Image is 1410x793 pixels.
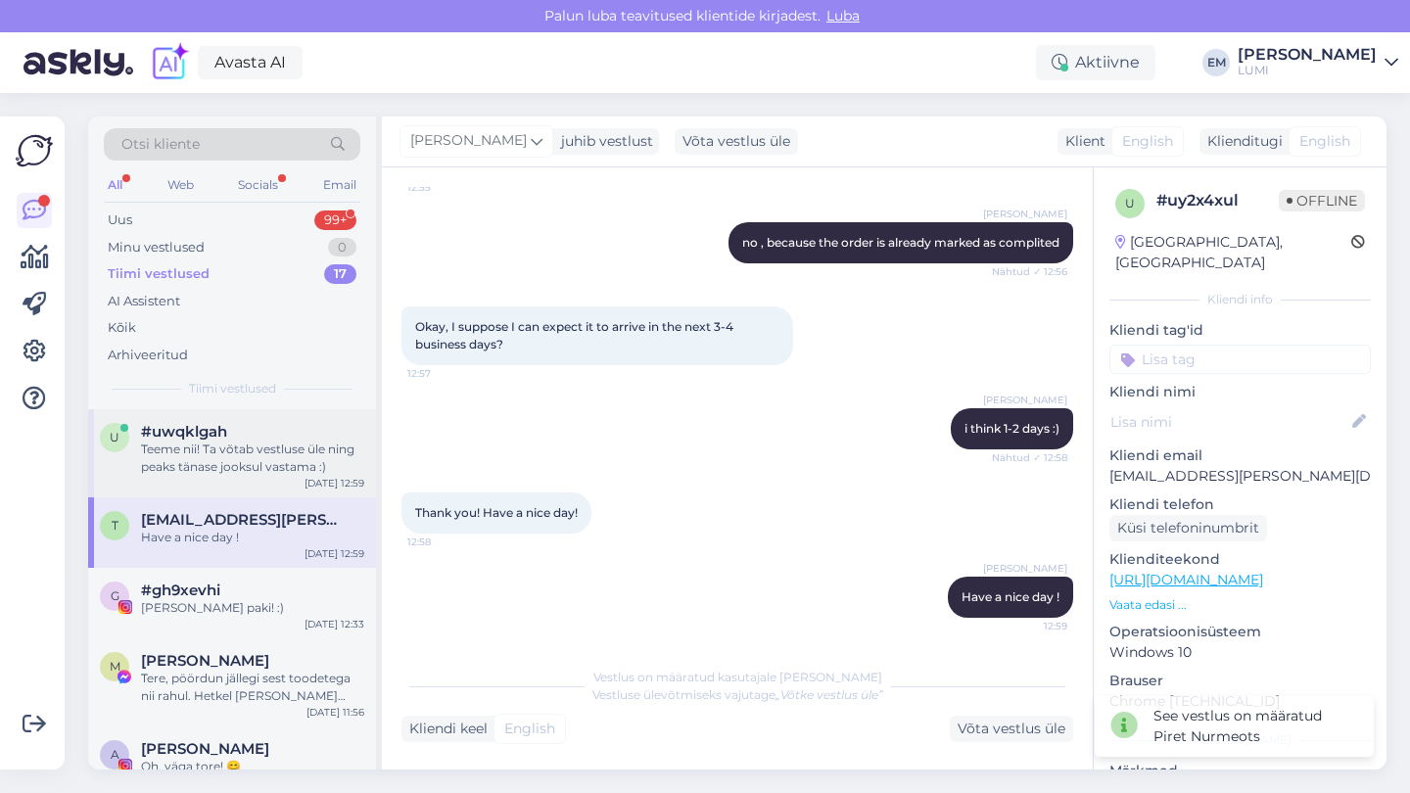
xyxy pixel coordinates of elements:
div: # uy2x4xul [1156,189,1279,212]
span: Annika Strandmann [141,740,269,758]
span: no , because the order is already marked as complited [742,235,1059,250]
div: Uus [108,210,132,230]
input: Lisa nimi [1110,411,1348,433]
div: LUMI [1238,63,1377,78]
span: Otsi kliente [121,134,200,155]
span: t [112,518,118,533]
span: [PERSON_NAME] [983,561,1067,576]
img: explore-ai [149,42,190,83]
span: [PERSON_NAME] [410,130,527,152]
div: 99+ [314,210,356,230]
div: EM [1202,49,1230,76]
span: 12:55 [407,180,481,195]
p: Kliendi tag'id [1109,320,1371,341]
div: See vestlus on määratud Piret Nurmeots [1153,706,1358,747]
span: Nähtud ✓ 12:56 [992,264,1067,279]
div: Tere, pöördun jällegi sest toodetega nii rahul. Hetkel [PERSON_NAME] sünnitust perioodil otsin om... [141,670,364,705]
span: #uwqklgah [141,423,227,441]
span: Luba [821,7,866,24]
div: Aktiivne [1036,45,1155,80]
span: 12:57 [407,366,481,381]
div: Email [319,172,360,198]
div: Arhiveeritud [108,346,188,365]
div: Klienditugi [1199,131,1283,152]
span: [PERSON_NAME] [983,207,1067,221]
span: u [1125,196,1135,210]
div: Võta vestlus üle [950,716,1073,742]
span: g [111,588,119,603]
div: Küsi telefoninumbrit [1109,515,1267,541]
span: Nähtud ✓ 12:58 [992,450,1067,465]
p: Kliendi nimi [1109,382,1371,402]
span: English [1122,131,1173,152]
div: Teeme nii! Ta võtab vestluse üle ning peaks tänase jooksul vastama :) [141,441,364,476]
span: M [110,659,120,674]
span: i think 1-2 days :) [964,421,1059,436]
div: [DATE] 12:33 [305,617,364,631]
p: Operatsioonisüsteem [1109,622,1371,642]
span: English [504,719,555,739]
div: 0 [328,238,356,257]
span: #gh9xevhi [141,582,220,599]
img: Askly Logo [16,132,53,169]
span: Have a nice day ! [962,589,1059,604]
span: English [1299,131,1350,152]
div: Kliendi keel [401,719,488,739]
span: Tiimi vestlused [189,380,276,397]
a: [PERSON_NAME]LUMI [1238,47,1398,78]
p: Kliendi telefon [1109,494,1371,515]
span: Vestluse ülevõtmiseks vajutage [592,687,883,702]
p: Klienditeekond [1109,549,1371,570]
span: Vestlus on määratud kasutajale [PERSON_NAME] [593,670,882,684]
div: [DATE] 12:59 [305,476,364,490]
i: „Võtke vestlus üle” [775,687,883,702]
input: Lisa tag [1109,345,1371,374]
div: [DATE] 12:59 [305,546,364,561]
div: [PERSON_NAME] paki! :) [141,599,364,617]
span: 12:58 [407,535,481,549]
div: Have a nice day ! [141,529,364,546]
span: [PERSON_NAME] [983,393,1067,407]
div: AI Assistent [108,292,180,311]
a: [URL][DOMAIN_NAME] [1109,571,1263,588]
div: Klient [1057,131,1105,152]
div: Kõik [108,318,136,338]
div: Minu vestlused [108,238,205,257]
span: 12:59 [994,619,1067,633]
p: Vaata edasi ... [1109,596,1371,614]
div: Web [164,172,198,198]
div: [GEOGRAPHIC_DATA], [GEOGRAPHIC_DATA] [1115,232,1351,273]
div: Oh, väga tore! 😊 [141,758,364,775]
a: Avasta AI [198,46,303,79]
span: u [110,430,119,444]
span: Thank you! Have a nice day! [415,505,578,520]
div: [DATE] 11:56 [306,705,364,720]
span: tomi.schock@gmail.com [141,511,345,529]
span: Okay, I suppose I can expect it to arrive in the next 3-4 business days? [415,319,736,351]
span: Margot Käär [141,652,269,670]
div: Kliendi info [1109,291,1371,308]
div: juhib vestlust [553,131,653,152]
p: Kliendi email [1109,445,1371,466]
p: Brauser [1109,671,1371,691]
p: [EMAIL_ADDRESS][PERSON_NAME][DOMAIN_NAME] [1109,466,1371,487]
div: 17 [324,264,356,284]
p: Windows 10 [1109,642,1371,663]
div: [PERSON_NAME] [1238,47,1377,63]
span: A [111,747,119,762]
div: Socials [234,172,282,198]
div: Tiimi vestlused [108,264,210,284]
div: All [104,172,126,198]
span: Offline [1279,190,1365,211]
div: Võta vestlus üle [675,128,798,155]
